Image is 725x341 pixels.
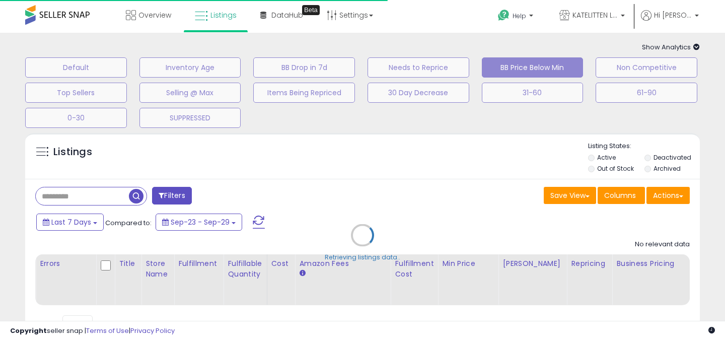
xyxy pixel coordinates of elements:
[253,57,355,78] button: BB Drop in 7d
[482,57,584,78] button: BB Price Below Min
[139,108,241,128] button: SUPPRESSED
[368,57,469,78] button: Needs to Reprice
[25,108,127,128] button: 0-30
[482,83,584,103] button: 31-60
[596,57,697,78] button: Non Competitive
[490,2,543,33] a: Help
[10,326,175,336] div: seller snap | |
[139,83,241,103] button: Selling @ Max
[325,253,400,262] div: Retrieving listings data..
[210,10,237,20] span: Listings
[271,10,303,20] span: DataHub
[596,83,697,103] button: 61-90
[139,57,241,78] button: Inventory Age
[302,5,320,15] div: Tooltip anchor
[513,12,526,20] span: Help
[25,83,127,103] button: Top Sellers
[641,10,699,33] a: Hi [PERSON_NAME]
[10,326,47,335] strong: Copyright
[368,83,469,103] button: 30 Day Decrease
[572,10,618,20] span: KATELITTEN LLC
[642,42,700,52] span: Show Analytics
[25,57,127,78] button: Default
[497,9,510,22] i: Get Help
[654,10,692,20] span: Hi [PERSON_NAME]
[253,83,355,103] button: Items Being Repriced
[138,10,171,20] span: Overview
